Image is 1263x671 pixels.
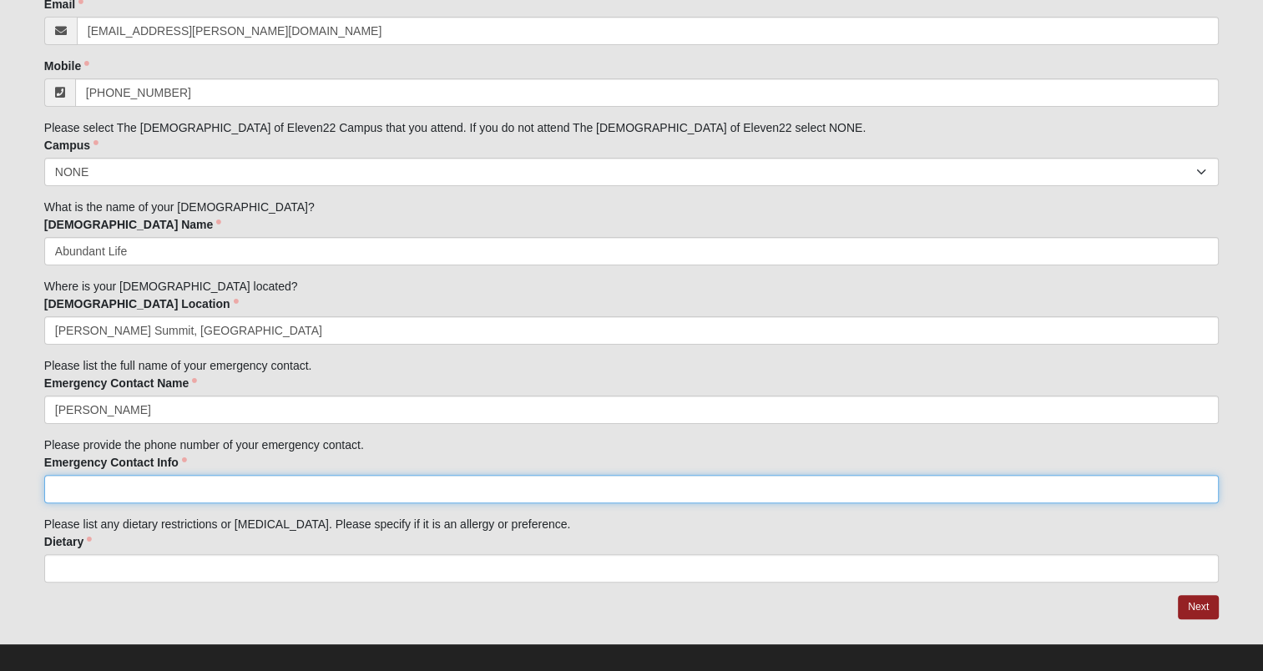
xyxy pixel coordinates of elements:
label: [DEMOGRAPHIC_DATA] Location [44,295,239,312]
label: Mobile [44,58,89,74]
label: [DEMOGRAPHIC_DATA] Name [44,216,222,233]
label: Dietary [44,533,92,550]
label: Emergency Contact Name [44,375,198,391]
a: Next [1178,595,1219,619]
label: Emergency Contact Info [44,454,187,471]
label: Campus [44,137,99,154]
